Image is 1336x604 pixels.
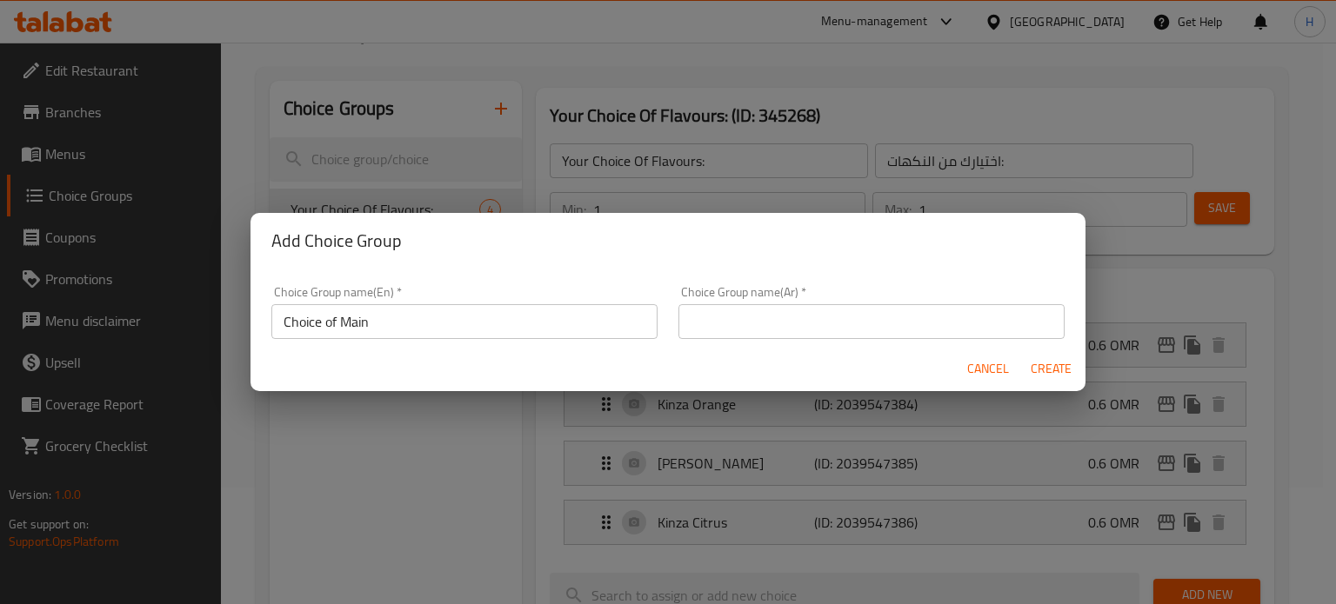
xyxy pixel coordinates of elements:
[1030,358,1072,380] span: Create
[271,227,1065,255] h2: Add Choice Group
[678,304,1065,339] input: Please enter Choice Group name(ar)
[967,358,1009,380] span: Cancel
[1023,353,1079,385] button: Create
[271,304,658,339] input: Please enter Choice Group name(en)
[960,353,1016,385] button: Cancel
